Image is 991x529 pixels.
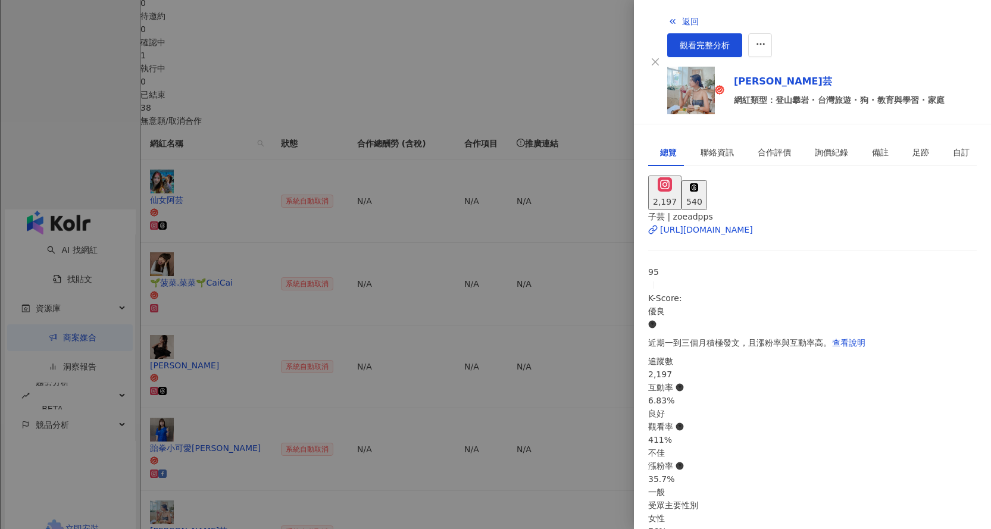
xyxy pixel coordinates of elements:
div: 2,197 [653,195,677,208]
a: [PERSON_NAME]芸 [734,74,945,89]
div: 35.7% [648,472,977,486]
a: [URL][DOMAIN_NAME] [648,223,977,236]
a: KOL Avatar [667,67,724,114]
div: K-Score : [648,292,977,331]
div: 411% [648,433,977,446]
span: 查看說明 [832,338,865,348]
div: 近期一到三個月積極發文，且漲粉率與互動率高。 [648,331,977,355]
img: KOL Avatar [667,67,715,114]
div: 追蹤數 [648,355,977,368]
div: 95 [648,265,977,278]
div: 6.83% [648,394,977,407]
div: 總覽 [660,146,677,159]
div: 詢價紀錄 [815,146,848,159]
button: 返回 [667,10,699,33]
span: 網紅類型：登山攀岩 · 台灣旅遊 · 狗 · 教育與學習 · 家庭 [734,93,945,107]
div: 不佳 [648,446,977,459]
div: 女性 [648,512,977,525]
span: 子芸 | zoeadpps [648,212,713,221]
div: 互動率 [648,381,977,394]
button: 2,197 [648,176,681,210]
span: close [651,57,660,67]
div: 一般 [648,486,977,499]
button: Close [648,55,662,69]
div: 觀看率 [648,420,977,433]
button: 查看說明 [831,331,866,355]
div: 2,197 [648,368,977,381]
a: 觀看完整分析 [667,33,742,57]
div: [URL][DOMAIN_NAME] [660,223,753,236]
div: 足跡 [912,146,929,159]
div: 自訂 [953,146,970,159]
div: 540 [686,195,702,208]
div: 備註 [872,146,889,159]
span: 返回 [682,17,699,26]
div: 受眾主要性別 [648,499,977,512]
div: 優良 [648,305,977,318]
span: 觀看完整分析 [680,40,730,50]
div: 合作評價 [758,146,791,159]
div: 聯絡資訊 [701,146,734,159]
div: 良好 [648,407,977,420]
button: 540 [681,180,707,210]
div: 漲粉率 [648,459,977,472]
